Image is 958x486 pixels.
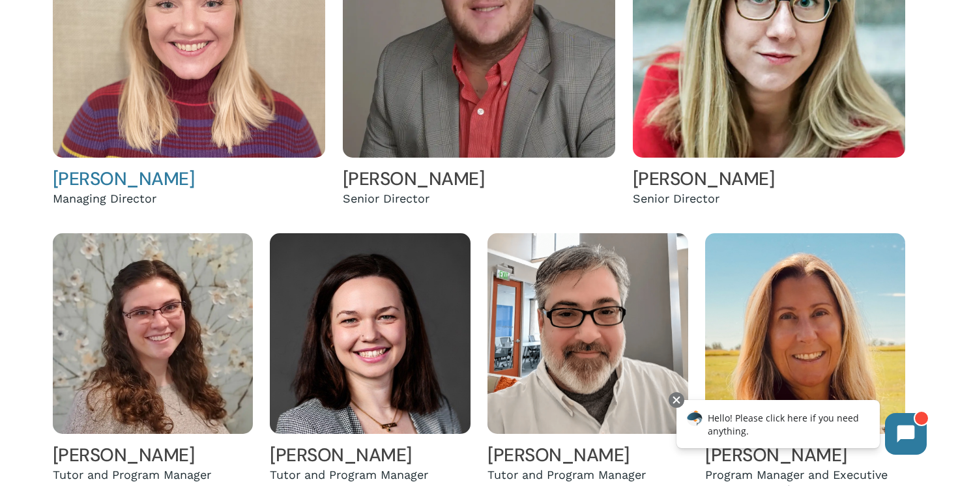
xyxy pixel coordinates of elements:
[270,467,470,483] div: Tutor and Program Manager
[487,443,630,467] a: [PERSON_NAME]
[270,233,470,433] img: Sophia Matuszewicz
[343,167,485,191] a: [PERSON_NAME]
[53,233,253,433] img: Holly Andreassen
[343,191,616,207] div: Senior Director
[663,390,940,468] iframe: Chatbot
[53,443,195,467] a: [PERSON_NAME]
[53,191,326,207] div: Managing Director
[487,233,688,433] img: Jason King
[633,191,906,207] div: Senior Director
[270,443,412,467] a: [PERSON_NAME]
[705,233,905,433] img: Jen Eyberg
[633,167,775,191] a: [PERSON_NAME]
[53,467,253,483] div: Tutor and Program Manager
[487,467,688,483] div: Tutor and Program Manager
[53,167,195,191] a: [PERSON_NAME]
